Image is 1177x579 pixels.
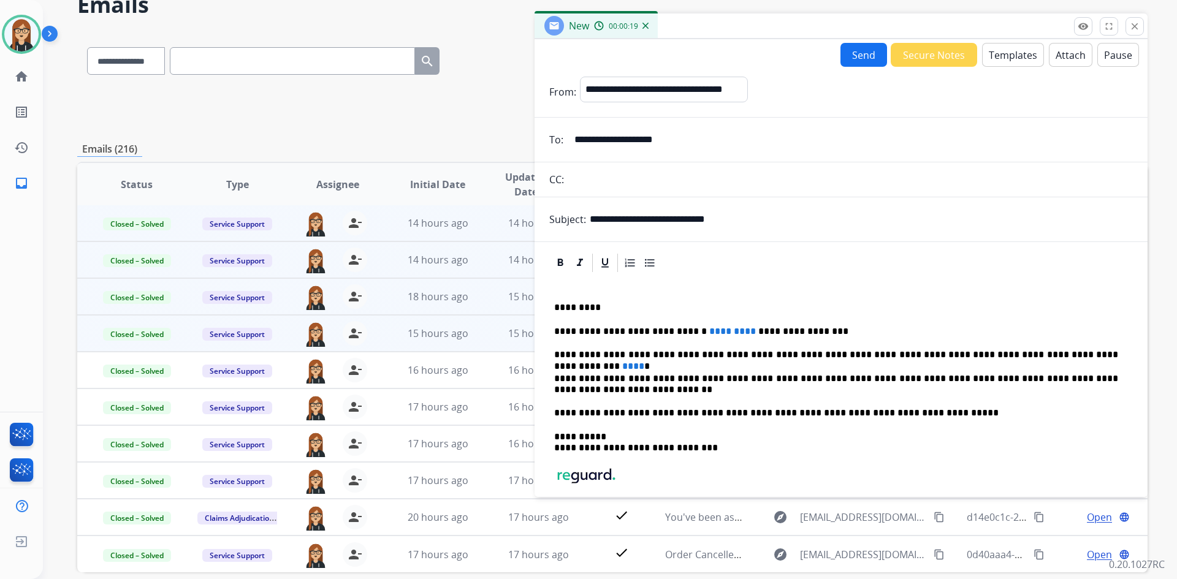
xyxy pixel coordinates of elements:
[202,254,272,267] span: Service Support
[408,216,468,230] span: 14 hours ago
[103,328,171,341] span: Closed – Solved
[103,549,171,562] span: Closed – Solved
[621,254,639,272] div: Ordered List
[103,218,171,230] span: Closed – Solved
[609,21,638,31] span: 00:00:19
[303,321,328,347] img: agent-avatar
[551,254,569,272] div: Bold
[77,142,142,157] p: Emails (216)
[549,85,576,99] p: From:
[4,17,39,51] img: avatar
[1109,557,1165,572] p: 0.20.1027RC
[303,211,328,237] img: agent-avatar
[316,177,359,192] span: Assignee
[1034,549,1045,560] mat-icon: content_copy
[202,291,272,304] span: Service Support
[614,545,629,560] mat-icon: check
[408,290,468,303] span: 18 hours ago
[303,248,328,273] img: agent-avatar
[408,363,468,377] span: 16 hours ago
[891,43,977,67] button: Secure Notes
[549,212,586,227] p: Subject:
[840,43,887,67] button: Send
[967,548,1157,561] span: 0d40aaa4-cbd0-4b52-b97e-f8a24b9b3345
[1097,43,1139,67] button: Pause
[408,474,468,487] span: 17 hours ago
[14,176,29,191] mat-icon: inbox
[934,512,945,523] mat-icon: content_copy
[14,105,29,119] mat-icon: list_alt
[773,510,788,524] mat-icon: explore
[348,510,362,524] mat-icon: person_remove
[569,19,589,32] span: New
[348,547,362,562] mat-icon: person_remove
[410,177,465,192] span: Initial Date
[1087,510,1112,524] span: Open
[202,549,272,562] span: Service Support
[202,218,272,230] span: Service Support
[498,170,554,199] span: Updated Date
[226,177,249,192] span: Type
[800,547,926,562] span: [EMAIL_ADDRESS][DOMAIN_NAME]
[408,437,468,450] span: 17 hours ago
[348,399,362,414] mat-icon: person_remove
[348,326,362,341] mat-icon: person_remove
[1049,43,1092,67] button: Attach
[508,510,569,524] span: 17 hours ago
[121,177,153,192] span: Status
[508,400,569,414] span: 16 hours ago
[508,363,569,377] span: 16 hours ago
[202,438,272,451] span: Service Support
[303,284,328,310] img: agent-avatar
[103,401,171,414] span: Closed – Solved
[303,505,328,531] img: agent-avatar
[967,510,1154,524] span: d14e0c1c-21de-4557-b181-f938d1831a08
[202,365,272,377] span: Service Support
[408,548,468,561] span: 17 hours ago
[303,542,328,568] img: agent-avatar
[408,253,468,267] span: 14 hours ago
[202,401,272,414] span: Service Support
[103,254,171,267] span: Closed – Solved
[408,327,468,340] span: 15 hours ago
[571,254,589,272] div: Italic
[1119,549,1130,560] mat-icon: language
[348,252,362,267] mat-icon: person_remove
[348,363,362,377] mat-icon: person_remove
[508,548,569,561] span: 17 hours ago
[303,395,328,420] img: agent-avatar
[641,254,659,272] div: Bullet List
[1078,21,1089,32] mat-icon: remove_red_eye
[103,438,171,451] span: Closed – Solved
[348,216,362,230] mat-icon: person_remove
[1103,21,1114,32] mat-icon: fullscreen
[348,289,362,304] mat-icon: person_remove
[508,437,569,450] span: 16 hours ago
[665,548,923,561] span: Order Cancelled b539cf97-f23f-47e9-bc85-ce0cc7d155d5
[348,436,362,451] mat-icon: person_remove
[508,327,569,340] span: 15 hours ago
[800,510,926,524] span: [EMAIL_ADDRESS][DOMAIN_NAME]
[508,290,569,303] span: 15 hours ago
[1119,512,1130,523] mat-icon: language
[103,512,171,524] span: Closed – Solved
[596,254,614,272] div: Underline
[197,512,281,524] span: Claims Adjudication
[303,358,328,384] img: agent-avatar
[202,328,272,341] span: Service Support
[982,43,1044,67] button: Templates
[103,291,171,304] span: Closed – Solved
[614,508,629,523] mat-icon: check
[934,549,945,560] mat-icon: content_copy
[348,473,362,488] mat-icon: person_remove
[549,172,564,187] p: CC:
[14,69,29,84] mat-icon: home
[508,474,569,487] span: 17 hours ago
[508,253,569,267] span: 14 hours ago
[103,365,171,377] span: Closed – Solved
[408,510,468,524] span: 20 hours ago
[420,54,435,69] mat-icon: search
[1129,21,1140,32] mat-icon: close
[408,400,468,414] span: 17 hours ago
[103,475,171,488] span: Closed – Solved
